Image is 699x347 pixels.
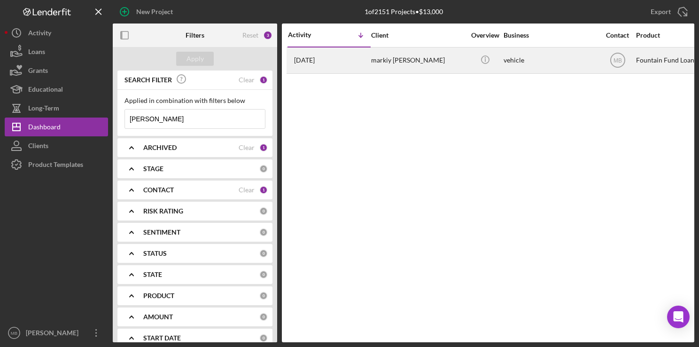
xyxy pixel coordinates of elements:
[259,292,268,300] div: 0
[113,2,182,21] button: New Project
[371,48,465,73] div: markiy [PERSON_NAME]
[294,56,315,64] time: 2025-07-24 17:13
[176,52,214,66] button: Apply
[143,334,181,342] b: START DATE
[28,61,48,82] div: Grants
[365,8,443,16] div: 1 of 2151 Projects • $13,000
[259,270,268,279] div: 0
[143,229,180,236] b: SENTIMENT
[667,306,690,328] div: Open Intercom Messenger
[28,136,48,158] div: Clients
[11,331,17,336] text: MB
[504,32,598,39] div: Business
[5,323,108,342] button: MB[PERSON_NAME]
[259,249,268,258] div: 0
[371,32,465,39] div: Client
[186,52,204,66] div: Apply
[651,2,671,21] div: Export
[259,207,268,215] div: 0
[259,228,268,237] div: 0
[28,24,51,45] div: Activity
[259,76,268,84] div: 1
[143,165,163,173] b: STAGE
[143,313,173,321] b: AMOUNT
[5,136,108,155] button: Clients
[5,155,108,174] button: Product Templates
[641,2,694,21] button: Export
[143,207,183,215] b: RISK RATING
[263,31,272,40] div: 3
[5,80,108,99] button: Educational
[504,48,598,73] div: vehicle
[600,32,635,39] div: Contact
[143,250,167,257] b: STATUS
[5,42,108,61] button: Loans
[124,76,172,84] b: SEARCH FILTER
[143,292,174,300] b: PRODUCT
[143,271,162,278] b: STATE
[5,24,108,42] button: Activity
[143,144,177,151] b: ARCHIVED
[259,313,268,321] div: 0
[28,80,63,101] div: Educational
[259,334,268,342] div: 0
[259,186,268,194] div: 1
[136,2,173,21] div: New Project
[124,97,265,104] div: Applied in combination with filters below
[288,31,329,39] div: Activity
[28,118,61,139] div: Dashboard
[5,61,108,80] button: Grants
[28,155,83,176] div: Product Templates
[186,32,204,39] b: Filters
[239,186,255,194] div: Clear
[23,323,85,345] div: [PERSON_NAME]
[28,99,59,120] div: Long-Term
[614,57,622,64] text: MB
[28,42,45,63] div: Loans
[5,118,108,136] button: Dashboard
[239,76,255,84] div: Clear
[259,165,268,173] div: 0
[259,143,268,152] div: 1
[5,99,108,118] button: Long-Term
[143,186,174,194] b: CONTACT
[242,32,258,39] div: Reset
[239,144,255,151] div: Clear
[467,32,503,39] div: Overview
